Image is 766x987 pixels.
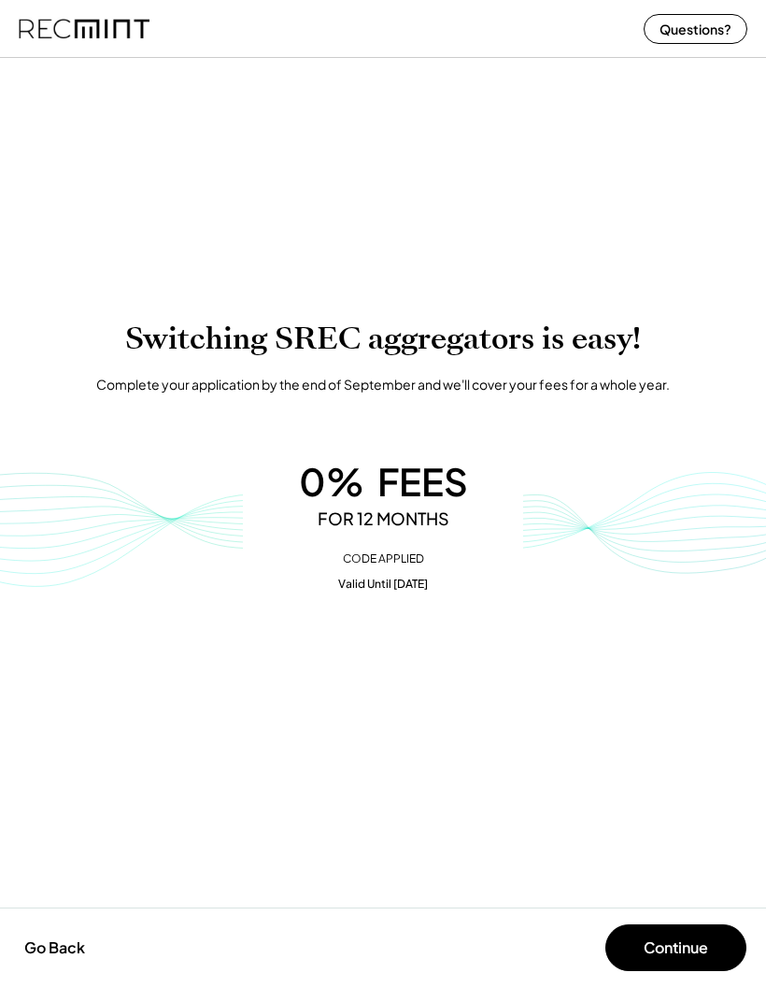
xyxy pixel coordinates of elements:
[262,508,504,529] div: FOR 12 MONTHS
[644,14,747,44] button: Questions?
[262,459,504,504] div: 0% FEES
[19,321,747,357] h1: Switching SREC aggregators is easy!
[605,924,746,971] button: Continue
[262,578,504,591] div: Valid Until [DATE]
[19,927,91,968] button: Go Back
[19,4,149,53] img: recmint-logotype%403x%20%281%29.jpeg
[96,376,670,394] div: Complete your application by the end of September and we'll cover your fees for a whole year.
[262,552,504,565] div: CODE APPLIED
